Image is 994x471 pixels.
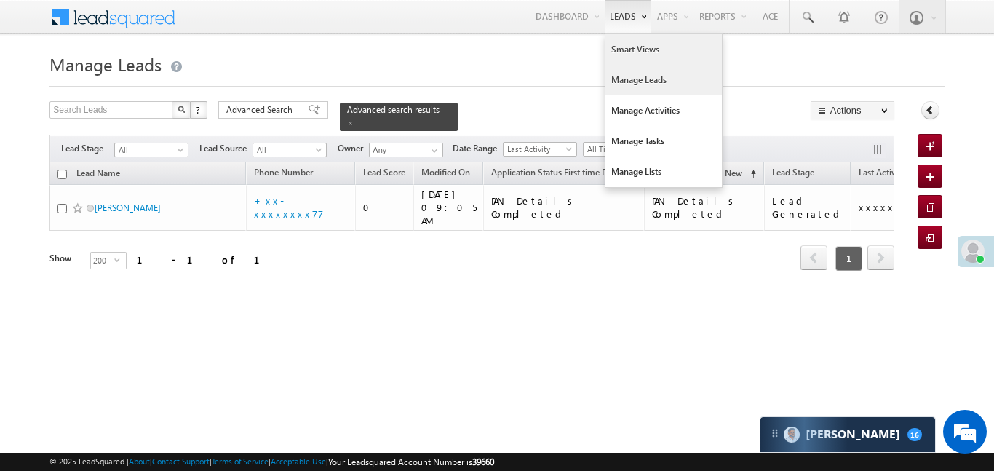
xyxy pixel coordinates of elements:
span: 200 [91,253,114,269]
a: prev [800,247,827,270]
a: next [867,247,894,270]
div: Show [49,252,79,265]
span: Lead Stage [772,167,814,178]
input: Type to Search [369,143,443,157]
span: © 2025 LeadSquared | | | | | [49,455,494,469]
div: PAN Details Completed [491,194,637,221]
a: Application Status First time Drop Off [484,165,643,183]
span: Lead Source [199,142,253,155]
span: (sorted ascending) [744,168,756,180]
span: Advanced search results [347,104,440,115]
div: Minimize live chat window [239,7,274,42]
span: All [253,143,322,157]
span: next [867,245,894,270]
a: Phone Number [247,165,320,183]
a: +xx-xxxxxxxx77 [254,194,324,220]
div: carter-dragCarter[PERSON_NAME]16 [760,416,936,453]
div: [DATE] 09:05 AM [421,188,477,227]
span: 16 [907,428,922,441]
div: 1 - 1 of 1 [137,251,277,268]
a: Manage Activities [605,95,722,126]
span: All [115,143,184,157]
span: Application Status First time Drop Off [491,167,636,178]
div: Lead Generated [772,194,845,221]
a: All Time [583,142,657,157]
span: Date Range [453,142,503,155]
a: [PERSON_NAME] [95,202,161,213]
textarea: Type your message and hit 'Enter' [19,135,266,354]
span: Modified On [421,167,470,178]
span: Lead Score [363,167,405,178]
a: Lead Name [69,165,127,184]
button: Actions [811,101,894,119]
span: All Time [584,143,653,156]
em: Start Chat [198,366,264,386]
img: Search [178,106,185,113]
input: Check all records [57,170,67,179]
span: Last Activity [504,143,573,156]
span: ? [196,103,202,116]
span: Manage Leads [49,52,162,76]
span: Advanced Search [226,103,297,116]
a: Last Activity [503,142,577,157]
a: Last Activity Date [851,165,933,183]
span: xxxxx [859,201,895,213]
a: Acceptable Use [271,456,326,466]
a: Contact Support [152,456,210,466]
div: Chat with us now [76,76,244,95]
button: ? [190,101,207,119]
span: Your Leadsquared Account Number is [328,456,494,467]
a: Smart Views [605,34,722,65]
span: select [114,256,126,263]
a: About [129,456,150,466]
a: Terms of Service [212,456,269,466]
span: Lead Stage [61,142,114,155]
span: 39660 [472,456,494,467]
div: 0 [363,201,407,214]
a: Modified On [414,165,477,183]
a: Show All Items [424,143,442,158]
a: All [253,143,327,157]
div: PAN Details Completed [652,194,758,221]
span: Phone Number [254,167,313,178]
a: Lead Score [356,165,413,183]
a: Manage Lists [605,157,722,187]
img: d_60004797649_company_0_60004797649 [25,76,61,95]
a: Manage Tasks [605,126,722,157]
span: prev [800,245,827,270]
span: 1 [835,246,862,271]
a: All [114,143,188,157]
a: Lead Stage [765,165,822,183]
a: Manage Leads [605,65,722,95]
span: Owner [338,142,369,155]
img: carter-drag [769,427,781,439]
